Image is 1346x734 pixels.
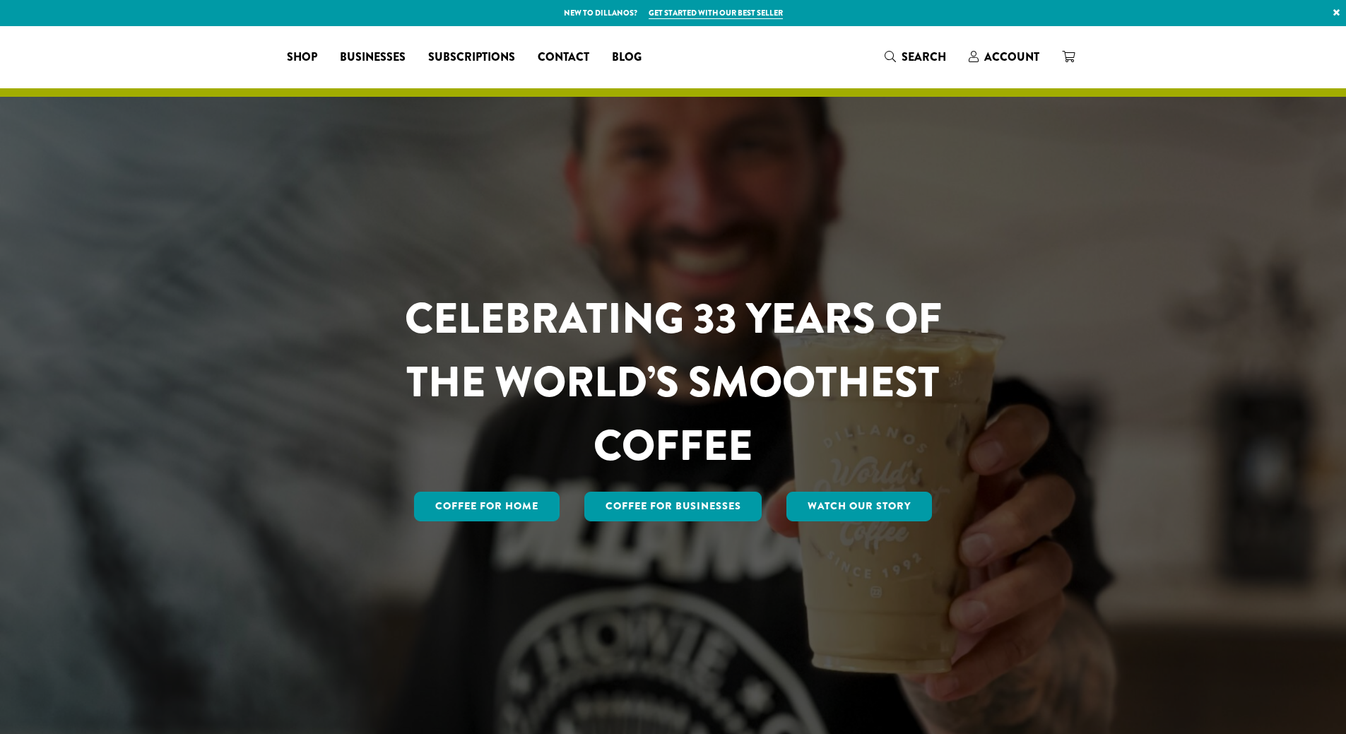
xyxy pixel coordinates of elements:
a: Shop [276,46,329,69]
a: Search [873,45,957,69]
span: Businesses [340,49,406,66]
span: Subscriptions [428,49,515,66]
span: Search [902,49,946,65]
a: Get started with our best seller [649,7,783,19]
span: Blog [612,49,642,66]
a: Coffee For Businesses [584,492,762,521]
h1: CELEBRATING 33 YEARS OF THE WORLD’S SMOOTHEST COFFEE [363,287,984,478]
a: Watch Our Story [786,492,932,521]
span: Contact [538,49,589,66]
span: Account [984,49,1039,65]
span: Shop [287,49,317,66]
a: Coffee for Home [414,492,560,521]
